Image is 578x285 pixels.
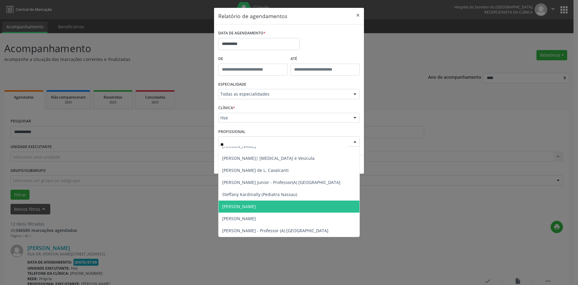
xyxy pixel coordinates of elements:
h5: Relatório de agendamentos [218,12,287,20]
label: ATÉ [291,54,360,64]
span: Steffany Kardinally (Pediatra Nassau) [222,192,297,197]
label: ESPECIALIDADE [218,80,246,89]
span: [PERSON_NAME] de L. Cavalcanti [222,167,289,173]
label: CLÍNICA [218,103,235,113]
label: De [218,54,287,64]
span: [PERSON_NAME] Junior - Professor(A) [GEOGRAPHIC_DATA] [222,179,340,185]
span: [PERSON_NAME] [222,204,256,209]
span: [PERSON_NAME] - Professor (A) [GEOGRAPHIC_DATA] [222,228,328,233]
span: [PERSON_NAME] [222,216,256,221]
span: [PERSON_NAME]| [MEDICAL_DATA] e Vesicula [222,155,315,161]
span: Todas as especialidades [220,91,347,97]
label: DATA DE AGENDAMENTO [218,29,266,38]
button: Close [352,8,364,23]
span: Hse [220,115,347,121]
label: PROFISSIONAL [218,127,245,136]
